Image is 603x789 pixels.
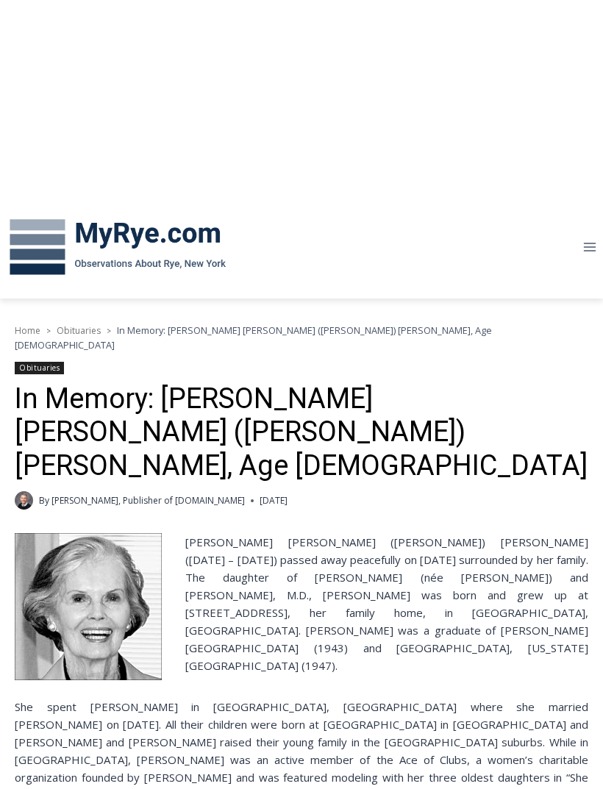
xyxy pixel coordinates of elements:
[39,493,49,507] span: By
[15,324,40,337] a: Home
[15,323,588,353] nav: Breadcrumbs
[15,533,588,674] p: [PERSON_NAME] [PERSON_NAME] ([PERSON_NAME]) [PERSON_NAME] ([DATE] – [DATE]) passed away peacefull...
[46,326,51,336] span: >
[57,324,101,337] a: Obituaries
[15,491,33,510] a: Author image
[107,326,111,336] span: >
[15,362,64,374] a: Obituaries
[51,494,245,507] a: [PERSON_NAME], Publisher of [DOMAIN_NAME]
[260,493,288,507] time: [DATE]
[15,324,492,351] span: In Memory: [PERSON_NAME] [PERSON_NAME] ([PERSON_NAME]) [PERSON_NAME], Age [DEMOGRAPHIC_DATA]
[576,235,603,258] button: Open menu
[15,533,162,680] img: Obituary - Marie Thérèse -O'Brien- Foley
[15,382,588,483] h1: In Memory: [PERSON_NAME] [PERSON_NAME] ([PERSON_NAME]) [PERSON_NAME], Age [DEMOGRAPHIC_DATA]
